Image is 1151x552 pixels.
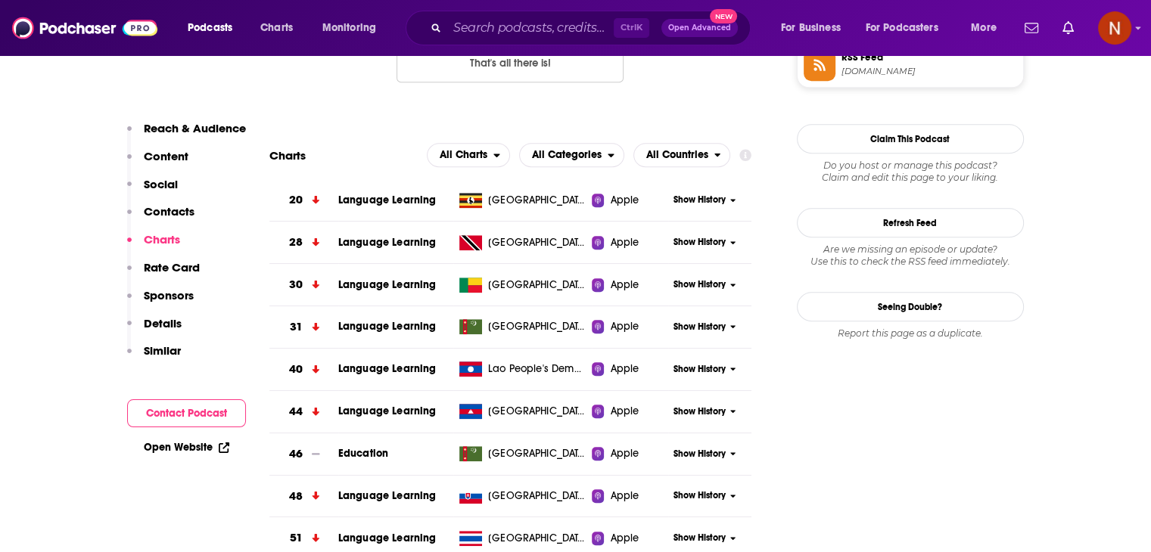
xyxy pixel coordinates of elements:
[322,17,376,39] span: Monitoring
[1019,15,1044,41] a: Show notifications dropdown
[646,150,708,160] span: All Countries
[420,11,765,45] div: Search podcasts, credits, & more...
[312,16,396,40] button: open menu
[269,179,338,221] a: 20
[488,319,586,334] span: Turkmenistan
[661,19,738,37] button: Open AdvancedNew
[488,488,586,504] span: Slovakia
[427,143,510,167] button: open menu
[841,66,1017,77] span: feeds.simplecast.com
[289,276,303,293] h3: 30
[338,489,437,502] a: Language Learning
[453,446,592,461] a: [GEOGRAPHIC_DATA]
[144,149,188,163] p: Content
[338,405,437,417] a: Language Learning
[260,17,293,39] span: Charts
[797,243,1024,268] div: Are we missing an episode or update? Use this to check the RSS feed immediately.
[144,316,182,330] p: Details
[338,362,437,375] span: Language Learning
[453,531,592,546] a: [GEOGRAPHIC_DATA]
[797,124,1024,154] button: Claim This Podcast
[797,292,1024,321] a: Seeing Double?
[673,236,726,249] span: Show History
[673,278,726,291] span: Show History
[960,16,1016,40] button: open menu
[488,404,586,419] span: Cambodia
[1056,15,1080,41] a: Show notifications dropdown
[269,391,338,433] a: 44
[144,177,178,191] p: Social
[269,306,338,348] a: 31
[289,191,303,209] h3: 20
[289,403,303,420] h3: 44
[338,532,437,544] a: Language Learning
[797,160,1024,184] div: Claim and edit this page to your liking.
[866,17,938,39] span: For Podcasters
[250,16,302,40] a: Charts
[12,14,157,42] img: Podchaser - Follow, Share and Rate Podcasts
[338,236,437,249] a: Language Learning
[668,532,741,544] button: Show History
[338,447,388,460] a: Education
[673,405,726,418] span: Show History
[1098,11,1131,45] span: Logged in as AdelNBM
[610,235,639,250] span: Apple
[488,278,586,293] span: Benin
[453,319,592,334] a: [GEOGRAPHIC_DATA]
[610,531,639,546] span: Apple
[144,343,181,358] p: Similar
[781,17,841,39] span: For Business
[673,363,726,376] span: Show History
[668,448,741,461] button: Show History
[633,143,731,167] button: open menu
[289,488,303,505] h3: 48
[127,232,180,260] button: Charts
[338,278,437,291] a: Language Learning
[144,441,229,454] a: Open Website
[710,9,737,23] span: New
[610,193,639,208] span: Apple
[269,222,338,263] a: 28
[269,349,338,390] a: 40
[427,143,510,167] h2: Platforms
[614,18,649,38] span: Ctrl K
[488,193,586,208] span: Uganda
[127,204,194,232] button: Contacts
[668,489,741,502] button: Show History
[269,433,338,475] a: 46
[269,264,338,305] a: 30
[673,489,726,502] span: Show History
[290,529,303,547] h3: 51
[673,194,726,206] span: Show History
[519,143,624,167] button: open menu
[127,343,181,371] button: Similar
[592,361,668,377] a: Apple
[440,150,487,160] span: All Charts
[447,16,614,40] input: Search podcasts, credits, & more...
[797,160,1024,172] span: Do you host or manage this podcast?
[770,16,860,40] button: open menu
[519,143,624,167] h2: Categories
[668,405,741,418] button: Show History
[856,16,960,40] button: open menu
[592,446,668,461] a: Apple
[592,319,668,334] a: Apple
[668,236,741,249] button: Show History
[269,476,338,517] a: 48
[668,24,731,32] span: Open Advanced
[144,288,194,302] p: Sponsors
[144,260,200,274] p: Rate Card
[144,232,180,247] p: Charts
[127,260,200,288] button: Rate Card
[971,17,997,39] span: More
[127,177,178,205] button: Social
[453,193,592,208] a: [GEOGRAPHIC_DATA]
[127,399,246,427] button: Contact Podcast
[177,16,252,40] button: open menu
